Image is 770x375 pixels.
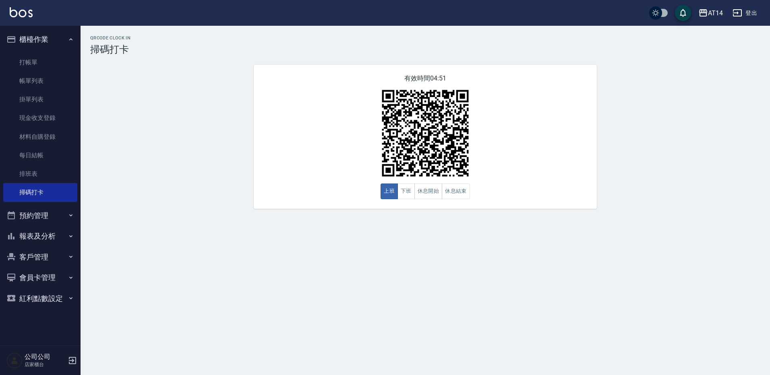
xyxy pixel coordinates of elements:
[254,65,597,209] div: 有效時間 04:51
[3,128,77,146] a: 材料自購登錄
[675,5,691,21] button: save
[25,361,66,368] p: 店家櫃台
[3,146,77,165] a: 每日結帳
[3,267,77,288] button: 會員卡管理
[3,109,77,127] a: 現金收支登錄
[10,7,33,17] img: Logo
[3,226,77,247] button: 報表及分析
[6,352,23,369] img: Person
[3,205,77,226] button: 預約管理
[708,8,723,18] div: AT14
[3,165,77,183] a: 排班表
[695,5,726,21] button: AT14
[25,353,66,361] h5: 公司公司
[729,6,760,21] button: 登出
[3,183,77,202] a: 掃碼打卡
[3,90,77,109] a: 掛單列表
[3,288,77,309] button: 紅利點數設定
[397,183,415,199] button: 下班
[3,247,77,268] button: 客戶管理
[3,29,77,50] button: 櫃檯作業
[90,44,760,55] h3: 掃碼打卡
[3,53,77,72] a: 打帳單
[3,72,77,90] a: 帳單列表
[414,183,443,199] button: 休息開始
[442,183,470,199] button: 休息結束
[90,35,760,41] h2: QRcode Clock In
[381,183,398,199] button: 上班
